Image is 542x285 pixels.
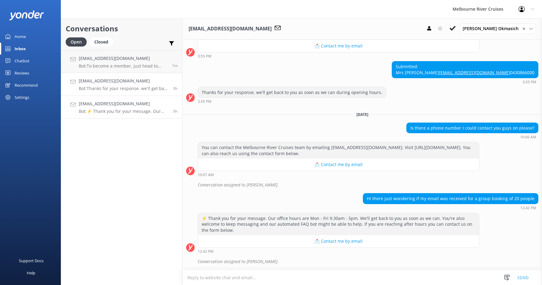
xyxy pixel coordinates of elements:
p: Bot: To become a member, just head to [URL][DOMAIN_NAME] and follow the prompts to sign up for yo... [79,63,168,69]
div: Submitted: Mrs [PERSON_NAME] 0430866000 [392,61,538,78]
div: 2025-09-01T01:49:31.990 [186,180,538,190]
div: 2025-09-01T03:51:19.105 [186,256,538,267]
img: yonder-white-logo.png [9,10,44,20]
p: Bot: ⚡ Thank you for your message. Our office hours are Mon - Fri 9.30am - 5pm. We'll get back to... [79,109,169,114]
h4: [EMAIL_ADDRESS][DOMAIN_NAME] [79,100,169,107]
div: Aug 31 2025 03:55pm (UTC +10:00) Australia/Sydney [198,99,386,103]
div: Sep 01 2025 12:42pm (UTC +10:00) Australia/Sydney [198,249,479,253]
span: Sep 01 2025 04:11pm (UTC +10:00) Australia/Sydney [172,63,178,68]
div: Hi there just wondering if my email was received for a group booking of 20 people [363,193,538,204]
button: 📩 Contact me by email [198,235,479,247]
div: Help [27,267,35,279]
div: Support Docs [19,255,43,267]
div: Sep 01 2025 12:42pm (UTC +10:00) Australia/Sydney [363,206,538,210]
span: ✕ [522,26,525,32]
div: Chatbot [15,55,30,67]
div: Assign User [460,24,536,33]
strong: 10:06 AM [520,135,536,139]
p: Bot: Thanks for your response, we'll get back to you as soon as we can during opening hours. [79,86,169,91]
div: Conversation assigned to [PERSON_NAME]. [198,256,538,267]
div: Aug 31 2025 03:55pm (UTC +10:00) Australia/Sydney [392,80,538,84]
a: Closed [90,38,116,45]
div: Closed [90,37,113,47]
button: 📩 Contact me by email [198,40,479,52]
div: Reviews [15,67,29,79]
strong: 3:55 PM [198,54,211,58]
div: ⚡ Thank you for your message. Our office hours are Mon - Fri 9.30am - 5pm. We'll get back to you ... [198,213,479,235]
div: Aug 31 2025 03:55pm (UTC +10:00) Australia/Sydney [198,54,479,58]
div: Settings [15,91,29,103]
h4: [EMAIL_ADDRESS][DOMAIN_NAME] [79,78,169,84]
strong: 12:42 PM [520,206,536,210]
div: You can contact the Melbourne River Cruises team by emailing [EMAIL_ADDRESS][DOMAIN_NAME]. Visit ... [198,142,479,158]
span: [DATE] [353,112,372,117]
a: [EMAIL_ADDRESS][DOMAIN_NAME]Bot:Thanks for your response, we'll get back to you as soon as we can... [61,73,182,96]
button: 📩 Contact me by email [198,158,479,171]
div: Inbox [15,43,26,55]
h3: [EMAIL_ADDRESS][DOMAIN_NAME] [189,25,272,33]
span: Sep 01 2025 12:42pm (UTC +10:00) Australia/Sydney [173,109,178,114]
div: Is there a phone number I could contact you guys on please? [407,123,538,133]
div: Thanks for your response, we'll get back to you as soon as we can during opening hours. [198,87,386,98]
h2: Conversations [66,23,178,34]
div: Home [15,30,26,43]
a: [EMAIL_ADDRESS][DOMAIN_NAME]Bot:⚡ Thank you for your message. Our office hours are Mon - Fri 9.30... [61,96,182,119]
div: Open [66,37,87,47]
strong: 3:55 PM [523,80,536,84]
span: Sep 01 2025 12:45pm (UTC +10:00) Australia/Sydney [173,86,178,91]
a: [EMAIL_ADDRESS][DOMAIN_NAME] [439,70,510,75]
span: [PERSON_NAME] Okmasich [463,25,522,32]
div: Sep 01 2025 10:07am (UTC +10:00) Australia/Sydney [198,172,479,177]
strong: 12:42 PM [198,250,214,253]
h4: [EMAIL_ADDRESS][DOMAIN_NAME] [79,55,168,62]
a: Open [66,38,90,45]
strong: 3:55 PM [198,100,211,103]
div: Recommend [15,79,38,91]
strong: 10:07 AM [198,173,214,177]
div: Conversation assigned to [PERSON_NAME]. [198,180,538,190]
div: Sep 01 2025 10:06am (UTC +10:00) Australia/Sydney [406,135,538,139]
a: [EMAIL_ADDRESS][DOMAIN_NAME]Bot:To become a member, just head to [URL][DOMAIN_NAME] and follow th... [61,50,182,73]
